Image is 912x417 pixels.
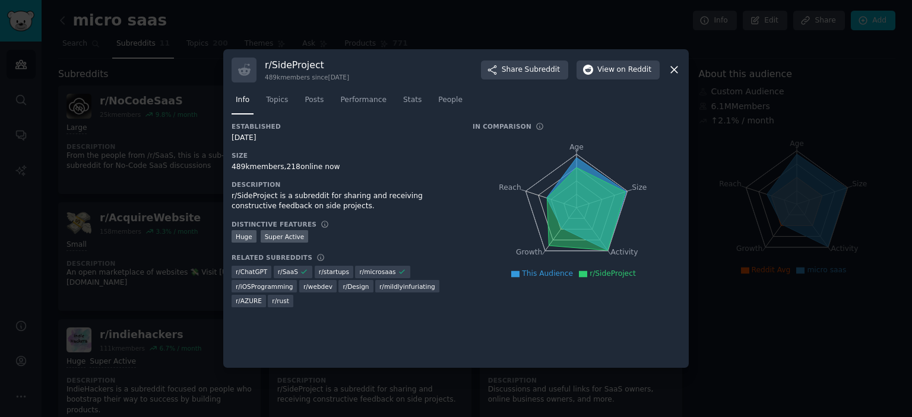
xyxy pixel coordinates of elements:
span: r/ webdev [303,282,332,291]
h3: In Comparison [473,122,531,130]
span: r/ microsaas [359,268,395,276]
div: 489k members since [DATE] [265,73,349,81]
h3: r/ SideProject [265,59,349,71]
tspan: Growth [516,248,542,256]
span: r/ mildlyinfuriating [379,282,435,291]
h3: Distinctive Features [232,220,316,228]
span: r/ iOSProgramming [236,282,293,291]
h3: Related Subreddits [232,253,312,262]
h3: Established [232,122,456,130]
span: Stats [403,95,422,106]
span: View [597,65,651,75]
span: r/SideProject [590,269,636,278]
tspan: Age [569,143,584,151]
h3: Size [232,151,456,160]
tspan: Activity [611,248,638,256]
span: r/ SaaS [278,268,298,276]
a: Topics [262,91,292,115]
h3: Description [232,180,456,189]
span: This Audience [522,269,573,278]
div: r/SideProject is a subreddit for sharing and receiving constructive feedback on side projects. [232,191,456,212]
a: Info [232,91,254,115]
span: Performance [340,95,387,106]
a: Posts [300,91,328,115]
button: ShareSubreddit [481,61,568,79]
span: r/ startups [319,268,349,276]
div: Huge [232,230,256,243]
span: r/ rust [272,297,289,305]
div: [DATE] [232,133,456,144]
a: Performance [336,91,391,115]
span: Subreddit [525,65,560,75]
a: Stats [399,91,426,115]
span: People [438,95,463,106]
span: Share [502,65,560,75]
div: 489k members, 218 online now [232,162,456,173]
tspan: Reach [499,183,521,191]
tspan: Size [632,183,647,191]
span: r/ ChatGPT [236,268,267,276]
span: r/ Design [343,282,369,291]
button: Viewon Reddit [577,61,660,79]
a: People [434,91,467,115]
span: on Reddit [617,65,651,75]
span: Topics [266,95,288,106]
span: Info [236,95,249,106]
span: Posts [305,95,324,106]
div: Super Active [261,230,309,243]
span: r/ AZURE [236,297,262,305]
